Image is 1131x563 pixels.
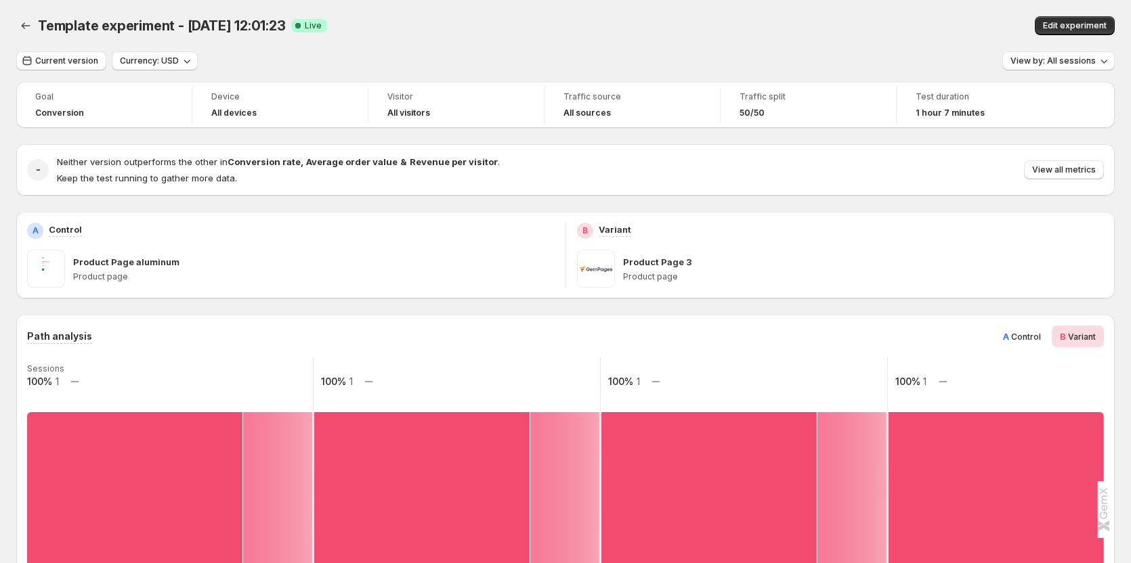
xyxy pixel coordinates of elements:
[1068,332,1096,342] span: Variant
[228,156,301,167] strong: Conversion rate
[35,108,84,118] span: Conversion
[577,250,615,288] img: Product Page 3
[740,91,877,102] span: Traffic split
[38,18,286,34] span: Template experiment - [DATE] 12:01:23
[895,376,920,387] text: 100%
[35,90,173,120] a: GoalConversion
[349,376,353,387] text: 1
[301,156,303,167] strong: ,
[57,173,237,183] span: Keep the test running to gather more data.
[623,255,691,269] p: Product Page 3
[599,223,631,236] p: Variant
[637,376,640,387] text: 1
[211,91,349,102] span: Device
[112,51,198,70] button: Currency: USD
[1002,51,1115,70] button: View by: All sessions
[400,156,407,167] strong: &
[923,376,926,387] text: 1
[1024,160,1104,179] button: View all metrics
[916,91,1054,102] span: Test duration
[27,250,65,288] img: Product Page aluminum
[1011,332,1041,342] span: Control
[582,225,588,236] h2: B
[305,20,322,31] span: Live
[27,363,64,374] text: Sessions
[16,16,35,35] button: Back
[56,376,59,387] text: 1
[623,271,1105,282] p: Product page
[563,90,701,120] a: Traffic sourceAll sources
[27,376,52,387] text: 100%
[563,91,701,102] span: Traffic source
[321,376,346,387] text: 100%
[1043,20,1107,31] span: Edit experiment
[33,225,39,236] h2: A
[49,223,82,236] p: Control
[211,108,257,118] h4: All devices
[563,108,611,118] h4: All sources
[740,90,877,120] a: Traffic split50/50
[387,108,430,118] h4: All visitors
[35,55,98,66] span: Current version
[387,90,525,120] a: VisitorAll visitors
[73,255,179,269] p: Product Page aluminum
[211,90,349,120] a: DeviceAll devices
[36,163,41,177] h2: -
[1032,164,1096,175] span: View all metrics
[916,108,985,118] span: 1 hour 7 minutes
[916,90,1054,120] a: Test duration1 hour 7 minutes
[306,156,398,167] strong: Average order value
[27,330,92,343] h3: Path analysis
[1010,55,1096,66] span: View by: All sessions
[73,271,555,282] p: Product page
[410,156,498,167] strong: Revenue per visitor
[1003,331,1009,342] span: A
[608,376,633,387] text: 100%
[57,156,500,167] span: Neither version outperforms the other in .
[120,55,179,66] span: Currency: USD
[1060,331,1066,342] span: B
[1035,16,1115,35] button: Edit experiment
[35,91,173,102] span: Goal
[740,108,765,118] span: 50/50
[16,51,106,70] button: Current version
[387,91,525,102] span: Visitor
